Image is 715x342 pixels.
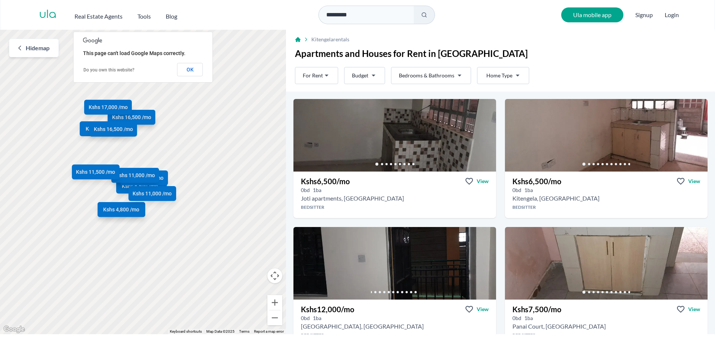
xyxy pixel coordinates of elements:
[505,332,708,338] h4: Bedsitter
[177,63,203,76] button: OK
[524,186,533,194] h5: 1 bathrooms
[505,227,708,300] img: Bedsitter for rent - Kshs 7,500/mo - in Kitengela Panai Court, Kitengela, Kenya, Kajiado County -...
[267,295,282,310] button: Zoom in
[267,268,282,283] button: Map camera controls
[137,9,151,21] button: Tools
[86,125,122,132] span: Kshs 7,000 /mo
[267,310,282,325] button: Zoom out
[635,7,653,22] span: Signup
[512,322,606,331] h2: Bedsitter for rent in Kitengela - Kshs 7,500/mo -Panai Court, Kitengela, Kenya, Kajiado County co...
[505,99,708,172] img: Bedsitter for rent - Kshs 6,500/mo - in Kitengela Nana Apartments, Kitengela, Kenya, Kajiado Coun...
[72,164,120,179] a: Kshs 11,500 /mo
[166,9,177,21] a: Blog
[512,304,561,314] h3: Kshs 7,500 /mo
[301,194,404,203] h2: Bedsitter for rent in Kitengela - Kshs 6,500/mo -Joti apartments, Kitengela, Kenya, Kajiado Count...
[83,67,134,73] a: Do you own this website?
[26,44,50,52] span: Hide map
[301,176,350,186] h3: Kshs 6,500 /mo
[39,8,57,22] a: ula
[254,329,284,333] a: Report a map error
[303,72,323,79] span: For Rent
[133,190,172,197] span: Kshs 11,000 /mo
[76,168,115,176] span: Kshs 11,500 /mo
[108,110,155,125] a: Kshs 16,500 /mo
[239,329,250,333] a: Terms (opens in new tab)
[301,186,310,194] h5: 0 bedrooms
[301,314,310,322] h5: 0 bedrooms
[166,12,177,21] h2: Blog
[688,306,700,313] span: View
[688,178,700,185] span: View
[512,194,600,203] h2: Bedsitter for rent in Kitengela - Kshs 6,500/mo -Nana Apartments, Kitengela, Kenya, Kajiado Count...
[83,50,185,56] span: This page can't load Google Maps correctly.
[120,170,168,185] a: Kshs 11,000 /mo
[137,12,151,21] h2: Tools
[399,72,454,79] span: Bedrooms & Bathrooms
[116,179,164,194] a: Kshs 6,500 /mo
[293,204,496,210] h4: Bedsitter
[561,7,623,22] a: Ula mobile app
[89,122,137,137] a: Kshs 16,500 /mo
[80,121,127,136] a: Kshs 7,000 /mo
[103,206,139,213] span: Kshs 4,800 /mo
[293,172,496,218] a: Kshs6,500/moViewView property in detail0bd 1ba Joti apartments, [GEOGRAPHIC_DATA]Bedsitter
[505,172,708,218] a: Kshs6,500/moViewView property in detail0bd 1ba Kitengela, [GEOGRAPHIC_DATA]Bedsitter
[170,329,202,334] button: Keyboard shortcuts
[344,67,385,84] button: Budget
[206,329,235,333] span: Map Data ©2025
[2,325,26,334] a: Open this area in Google Maps (opens a new window)
[74,12,123,21] h2: Real Estate Agents
[293,332,496,338] h4: Bedsitter
[524,314,533,322] h5: 1 bathrooms
[311,36,349,43] span: Kitengela rentals
[512,176,561,186] h3: Kshs 6,500 /mo
[512,186,521,194] h5: 0 bedrooms
[352,72,368,79] span: Budget
[477,178,489,185] span: View
[391,67,471,84] button: Bedrooms & Bathrooms
[84,99,132,114] a: Kshs 17,000 /mo
[293,99,496,172] img: Bedsitter for rent - Kshs 6,500/mo - in Kitengela around Joti apartments, Kitengela, Kenya, Kajia...
[505,204,708,210] h4: Bedsitter
[301,304,354,314] h3: Kshs 12,000 /mo
[665,10,679,19] button: Login
[128,186,176,201] a: Kshs 11,000 /mo
[98,202,145,217] a: Kshs 4,800 /mo
[477,67,529,84] button: Home Type
[486,72,512,79] span: Home Type
[74,9,192,21] nav: Main
[313,186,321,194] h5: 1 bathrooms
[295,48,706,60] h1: Apartments and Houses for Rent in [GEOGRAPHIC_DATA]
[111,168,159,183] a: Kshs 11,000 /mo
[313,314,321,322] h5: 1 bathrooms
[2,325,26,334] img: Google
[112,114,151,121] span: Kshs 16,500 /mo
[293,227,496,300] img: Bedsitter for rent - Kshs 12,000/mo - in Kitengela around Sajo Heights, Kitengela, Kenya, Kajiado...
[512,314,521,322] h5: 0 bedrooms
[89,103,128,111] span: Kshs 17,000 /mo
[94,125,133,133] span: Kshs 16,500 /mo
[301,322,424,331] h2: Bedsitter for rent in Kitengela - Kshs 12,000/mo -Sajo Heights, Kitengela, Kenya, Kajiado County ...
[122,182,158,190] span: Kshs 6,500 /mo
[477,306,489,313] span: View
[116,172,155,179] span: Kshs 11,000 /mo
[295,67,338,84] button: For Rent
[74,9,123,21] button: Real Estate Agents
